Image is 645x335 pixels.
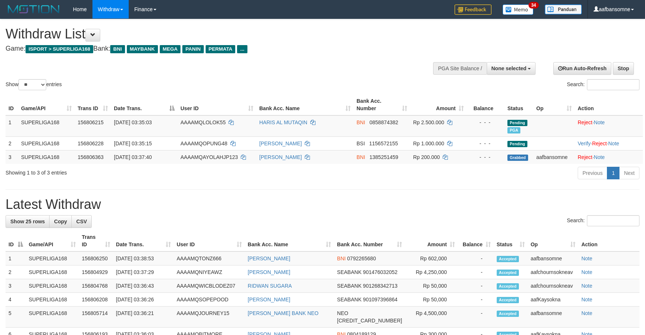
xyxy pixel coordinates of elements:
[575,136,643,150] td: · ·
[113,230,174,251] th: Date Trans.: activate to sort column ascending
[337,256,345,261] span: BNI
[113,307,174,328] td: [DATE] 03:36:21
[578,119,592,125] a: Reject
[578,154,592,160] a: Reject
[458,251,494,265] td: -
[174,307,245,328] td: AAAAMQJOURNEY15
[54,219,67,224] span: Copy
[337,297,361,302] span: SEABANK
[76,219,87,224] span: CSV
[497,283,519,290] span: Accepted
[405,279,458,293] td: Rp 50,000
[347,256,376,261] span: Copy 0792265680 to clipboard
[467,94,504,115] th: Balance
[180,141,227,146] span: AAAAMQOPUNG48
[504,94,533,115] th: Status
[578,167,607,179] a: Previous
[363,269,397,275] span: Copy 901476032052 to clipboard
[114,141,152,146] span: [DATE] 03:35:15
[497,311,519,317] span: Accepted
[6,251,26,265] td: 1
[405,307,458,328] td: Rp 4,500,000
[594,154,605,160] a: Note
[6,307,26,328] td: 5
[71,215,92,228] a: CSV
[405,265,458,279] td: Rp 4,250,000
[10,219,45,224] span: Show 25 rows
[607,167,619,179] a: 1
[174,293,245,307] td: AAAAMQSOPEPOOD
[470,153,502,161] div: - - -
[581,256,592,261] a: Note
[6,197,639,212] h1: Latest Withdraw
[248,297,290,302] a: [PERSON_NAME]
[6,94,18,115] th: ID
[553,62,611,75] a: Run Auto-Refresh
[49,215,72,228] a: Copy
[613,62,634,75] a: Stop
[458,230,494,251] th: Balance: activate to sort column ascending
[18,79,46,90] select: Showentries
[405,251,458,265] td: Rp 602,000
[357,154,365,160] span: BNI
[174,230,245,251] th: User ID: activate to sort column ascending
[578,141,591,146] a: Verify
[581,269,592,275] a: Note
[337,310,348,316] span: NEO
[528,307,578,328] td: aafbansomne
[178,94,256,115] th: User ID: activate to sort column ascending
[592,141,607,146] a: Reject
[455,4,492,15] img: Feedback.jpg
[113,265,174,279] td: [DATE] 03:37:29
[581,283,592,289] a: Note
[507,141,527,147] span: Pending
[6,166,263,176] div: Showing 1 to 3 of 3 entries
[494,230,528,251] th: Status: activate to sort column ascending
[410,94,467,115] th: Amount: activate to sort column ascending
[594,119,605,125] a: Note
[357,119,365,125] span: BNI
[6,150,18,164] td: 3
[79,307,113,328] td: 156805714
[354,94,410,115] th: Bank Acc. Number: activate to sort column ascending
[587,79,639,90] input: Search:
[529,2,538,9] span: 34
[26,45,93,53] span: ISPORT > SUPERLIGA168
[78,154,104,160] span: 156806363
[18,115,75,137] td: SUPERLIGA168
[18,150,75,164] td: SUPERLIGA168
[79,279,113,293] td: 156804768
[369,119,398,125] span: Copy 0858874382 to clipboard
[18,136,75,150] td: SUPERLIGA168
[75,94,111,115] th: Trans ID: activate to sort column ascending
[458,293,494,307] td: -
[497,270,519,276] span: Accepted
[581,310,592,316] a: Note
[248,310,318,316] a: [PERSON_NAME] BANK NEO
[470,140,502,147] div: - - -
[507,127,520,133] span: Marked by aafnonsreyleab
[581,297,592,302] a: Note
[111,94,178,115] th: Date Trans.: activate to sort column descending
[237,45,247,53] span: ...
[413,154,440,160] span: Rp 200.000
[507,155,528,161] span: Grabbed
[6,136,18,150] td: 2
[575,150,643,164] td: ·
[458,279,494,293] td: -
[497,297,519,303] span: Accepted
[533,150,575,164] td: aafbansomne
[470,119,502,126] div: - - -
[369,154,398,160] span: Copy 1385251459 to clipboard
[619,167,639,179] a: Next
[528,279,578,293] td: aafchournsokneav
[6,115,18,137] td: 1
[608,141,619,146] a: Note
[114,119,152,125] span: [DATE] 03:35:03
[578,230,639,251] th: Action
[114,154,152,160] span: [DATE] 03:37:40
[6,230,26,251] th: ID: activate to sort column descending
[458,265,494,279] td: -
[567,79,639,90] label: Search:
[259,141,302,146] a: [PERSON_NAME]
